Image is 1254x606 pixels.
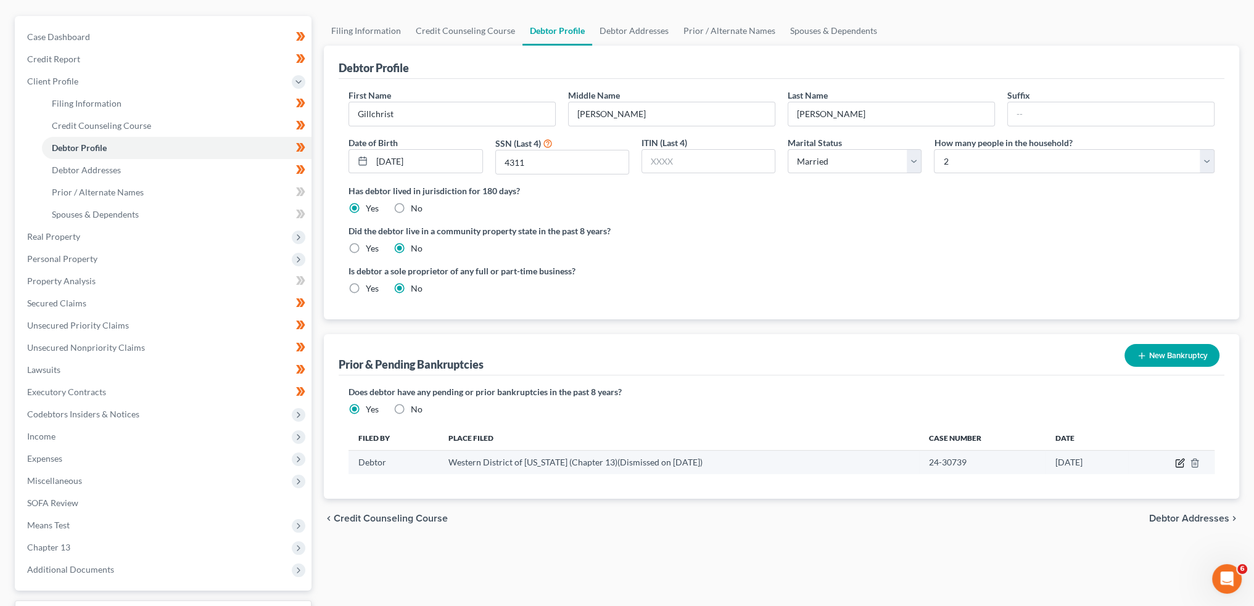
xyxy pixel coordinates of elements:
span: Credit Counseling Course [52,120,151,131]
span: Client Profile [27,76,78,86]
a: Credit Counseling Course [42,115,311,137]
div: Hi [PERSON_NAME], I wanted to step in and see if I could provide some clarity on the issues you a... [10,2,202,246]
button: Home [193,5,217,28]
a: SOFA Review [17,492,311,514]
a: Prior / Alternate Names [676,16,783,46]
a: Credit Report [17,48,311,70]
span: Spouses & Dependents [52,209,139,219]
div: Sara says… [10,247,237,345]
span: Debtor Profile [52,142,107,153]
a: Debtor Addresses [42,159,311,181]
div: Can you confirm that when you are attempting to file a case through NextChapter that no one else ... [10,247,202,335]
h1: Operator [60,6,104,15]
i: chevron_right [1229,514,1239,523]
label: No [411,202,423,215]
label: Is debtor a sole proprietor of any full or part-time business? [349,264,775,277]
label: Yes [366,403,379,416]
span: Case Dashboard [27,31,90,42]
label: Date of Birth [349,136,398,149]
span: Personal Property [27,253,97,264]
span: Means Test [27,520,70,530]
input: M.I [569,102,775,126]
a: Debtor Profile [522,16,592,46]
td: Debtor [349,451,439,474]
span: Expenses [27,453,62,464]
span: Secured Claims [27,298,86,308]
button: go back [8,5,31,28]
td: 24-30739 [919,451,1046,474]
td: [DATE] [1046,451,1128,474]
td: Western District of [US_STATE] (Chapter 13)(Dismissed on [DATE]) [439,451,919,474]
label: Did the debtor live in a community property state in the past 8 years? [349,224,1215,237]
input: -- [1008,102,1214,126]
div: ohhh yeah for sure, b/c that will always be an issue with our office then. We have a staff of ove... [54,352,227,436]
span: 6 [1237,564,1247,574]
span: SOFA Review [27,497,78,508]
label: Suffix [1007,89,1030,102]
span: Additional Documents [27,564,114,575]
a: Prior / Alternate Names [42,181,311,203]
a: Unsecured Priority Claims [17,314,311,337]
a: Executory Contracts [17,381,311,403]
div: Sara says… [10,2,237,247]
div: Prior & Pending Bankruptcies [339,357,484,372]
input: MM/DD/YYYY [372,150,482,173]
button: New Bankruptcy [1124,344,1219,367]
a: Case Dashboard [17,26,311,48]
p: The team can also help [60,15,154,28]
span: Codebtors Insiders & Notices [27,409,139,419]
button: Gif picker [59,404,68,414]
label: How many people in the household? [934,136,1072,149]
label: Does debtor have any pending or prior bankruptcies in the past 8 years? [349,385,1215,398]
a: Debtor Profile [42,137,311,159]
label: ITIN (Last 4) [641,136,687,149]
label: Middle Name [568,89,620,102]
iframe: Intercom live chat [1212,564,1242,594]
div: Hi [PERSON_NAME], I wanted to step in and see if I could provide some clarity on the issues you a... [20,9,192,239]
a: Lawsuits [17,359,311,381]
input: XXXX [496,150,629,174]
th: Filed By [349,425,439,450]
span: Credit Report [27,54,80,64]
a: Property Analysis [17,270,311,292]
a: Filing Information [42,92,311,115]
a: Credit Counseling Course [408,16,522,46]
span: Miscellaneous [27,475,82,486]
label: Yes [366,282,379,295]
span: Lawsuits [27,364,60,375]
a: Filing Information [324,16,408,46]
label: SSN (Last 4) [495,137,541,150]
input: -- [349,102,555,126]
button: Upload attachment [19,404,29,414]
img: Profile image for Operator [35,7,55,27]
label: Marital Status [788,136,842,149]
div: ohhh yeah for sure, b/c that will always be an issue with our office then. We have a staff of ove... [44,345,237,444]
label: Has debtor lived in jurisdiction for 180 days? [349,184,1215,197]
span: Unsecured Nonpriority Claims [27,342,145,353]
input: XXXX [642,150,775,173]
textarea: Message… [10,378,236,399]
a: Unsecured Nonpriority Claims [17,337,311,359]
div: Can you confirm that when you are attempting to file a case through NextChapter that no one else ... [20,255,192,327]
div: Close [217,5,239,27]
button: Emoji picker [39,404,49,414]
label: No [411,403,423,416]
a: Secured Claims [17,292,311,314]
span: Credit Counseling Course [334,514,448,523]
div: Rebecca says… [10,345,237,445]
span: Prior / Alternate Names [52,187,144,197]
a: Spouses & Dependents [783,16,885,46]
span: Debtor Addresses [1149,514,1229,523]
span: Property Analysis [27,276,96,286]
i: chevron_left [324,514,334,523]
button: Start recording [78,404,88,414]
th: Place Filed [439,425,919,450]
label: Yes [366,242,379,255]
span: Chapter 13 [27,542,70,552]
th: Date [1046,425,1128,450]
label: Yes [366,202,379,215]
span: Filing Information [52,98,122,109]
span: Unsecured Priority Claims [27,320,129,330]
div: Debtor Profile [339,60,409,75]
label: No [411,242,423,255]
